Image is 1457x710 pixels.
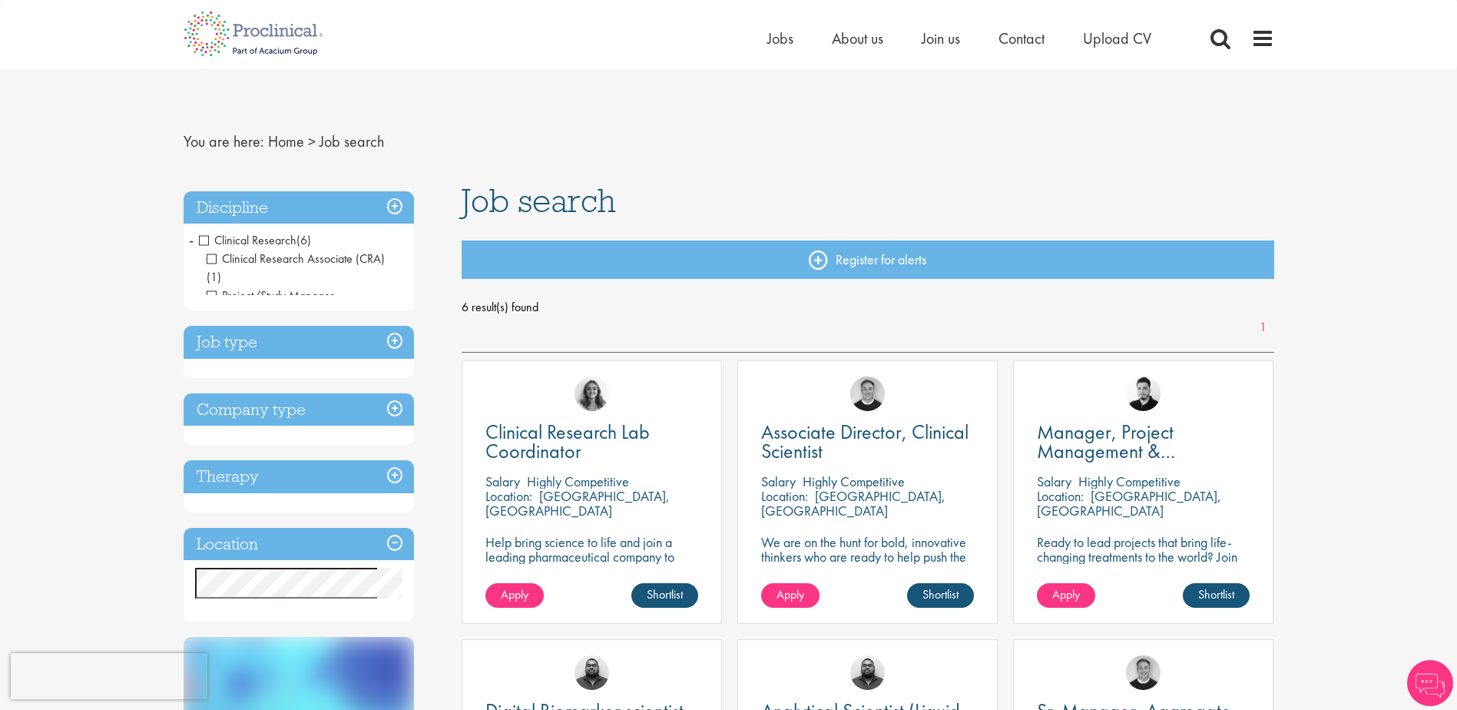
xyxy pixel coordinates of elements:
img: Ashley Bennett [850,655,885,690]
span: Manager, Project Management & Operational Delivery [1037,419,1202,483]
a: Apply [761,583,820,608]
img: Anderson Maldonado [1126,377,1161,411]
iframe: reCAPTCHA [11,653,207,699]
span: Location: [485,487,532,505]
span: - [189,228,194,251]
span: (6) [296,232,311,248]
a: Apply [1037,583,1095,608]
span: Apply [501,586,528,602]
span: Clinical Research [199,232,296,248]
span: Salary [761,473,796,490]
p: Ready to lead projects that bring life-changing treatments to the world? Join our client at the f... [1037,535,1250,608]
span: Job search [462,180,616,221]
p: [GEOGRAPHIC_DATA], [GEOGRAPHIC_DATA] [761,487,945,519]
span: > [308,131,316,151]
span: 6 result(s) found [462,296,1274,319]
span: Location: [1037,487,1084,505]
span: Salary [485,473,520,490]
a: Manager, Project Management & Operational Delivery [1037,423,1250,461]
a: Shortlist [631,583,698,608]
h3: Location [184,528,414,561]
span: Clinical Research Associate (CRA) [207,250,385,267]
p: Highly Competitive [527,473,629,490]
a: Register for alerts [462,241,1274,279]
span: Clinical Research Associate (CRA) [207,250,385,285]
img: Bo Forsen [1126,655,1161,690]
p: [GEOGRAPHIC_DATA], [GEOGRAPHIC_DATA] [485,487,670,519]
span: Clinical Research [199,232,311,248]
p: We are on the hunt for bold, innovative thinkers who are ready to help push the boundaries of sci... [761,535,974,593]
a: Clinical Research Lab Coordinator [485,423,698,461]
a: Jobs [767,28,793,48]
a: Contact [998,28,1045,48]
img: Ashley Bennett [575,655,609,690]
img: Chatbot [1407,660,1453,706]
p: Highly Competitive [803,473,905,490]
h3: Discipline [184,191,414,224]
a: Shortlist [1183,583,1250,608]
a: Shortlist [907,583,974,608]
span: Apply [1052,586,1080,602]
span: You are here: [184,131,264,151]
img: Bo Forsen [850,377,885,411]
span: Clinical Research Lab Coordinator [485,419,650,464]
h3: Company type [184,393,414,426]
p: Help bring science to life and join a leading pharmaceutical company to play a key role in delive... [485,535,698,608]
span: Apply [777,586,804,602]
span: Location: [761,487,808,505]
h3: Therapy [184,460,414,493]
p: Highly Competitive [1078,473,1181,490]
a: Join us [922,28,960,48]
span: Associate Director, Clinical Scientist [761,419,969,464]
a: About us [832,28,883,48]
span: Salary [1037,473,1071,490]
a: Upload CV [1083,28,1151,48]
p: [GEOGRAPHIC_DATA], [GEOGRAPHIC_DATA] [1037,487,1221,519]
span: Job search [320,131,384,151]
a: Apply [485,583,544,608]
a: Associate Director, Clinical Scientist [761,423,974,461]
span: (1) [207,269,221,285]
h3: Job type [184,326,414,359]
span: Project/Study Manager (CSM/CPM) [207,287,334,322]
a: breadcrumb link [268,131,304,151]
img: Jackie Cerchio [575,377,609,411]
a: 1 [1252,319,1274,337]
